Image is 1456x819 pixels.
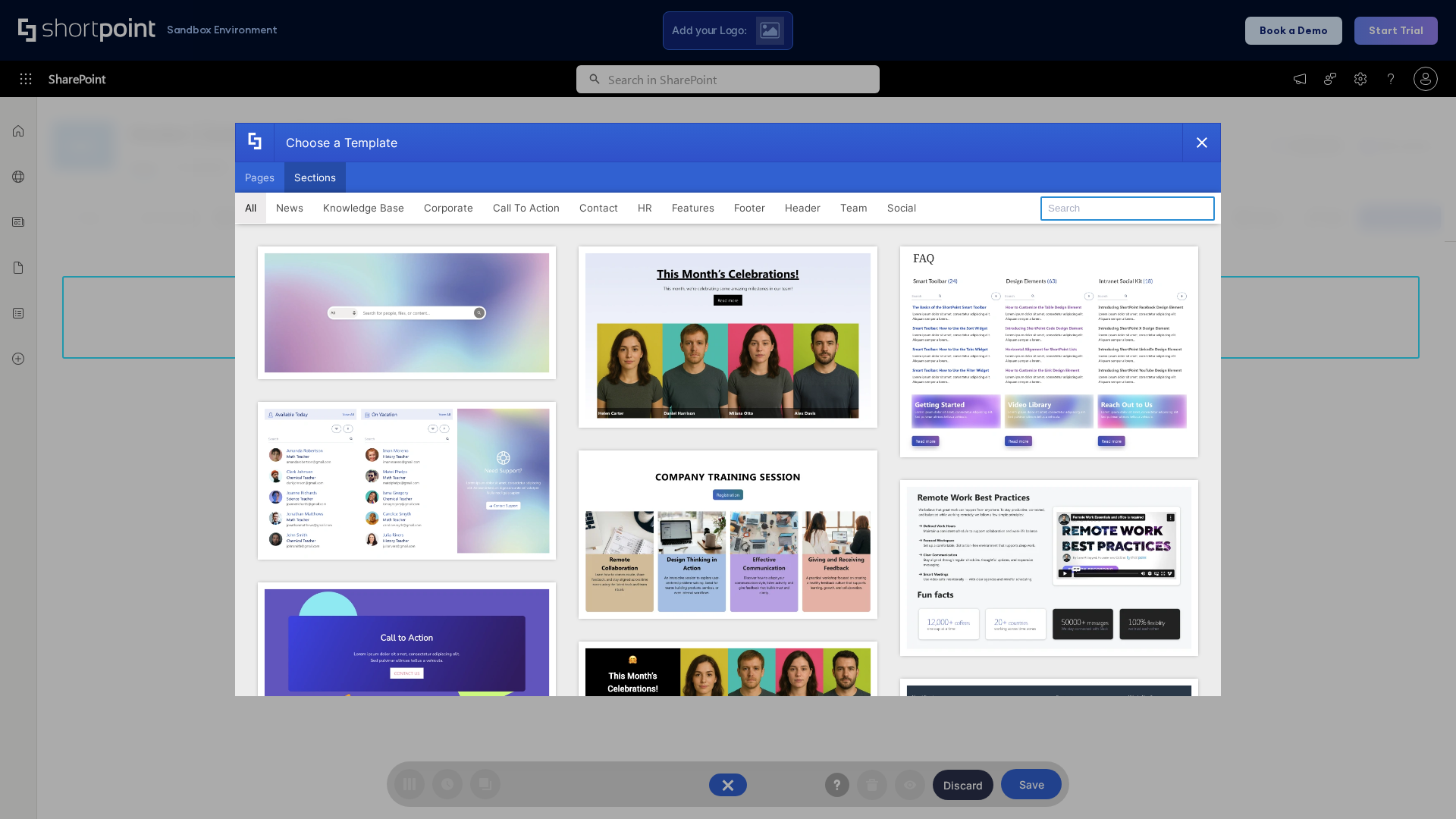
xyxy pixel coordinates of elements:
[284,162,346,193] button: Sections
[235,193,266,223] button: All
[724,193,775,223] button: Footer
[235,162,284,193] button: Pages
[313,193,414,223] button: Knowledge Base
[662,193,724,223] button: Features
[266,193,313,223] button: News
[830,193,877,223] button: Team
[274,124,397,162] div: Choose a Template
[483,193,570,223] button: Call To Action
[628,193,662,223] button: HR
[1380,746,1456,819] iframe: Chat Widget
[414,193,483,223] button: Corporate
[570,193,628,223] button: Contact
[775,193,830,223] button: Header
[235,123,1221,696] div: template selector
[1040,196,1215,221] input: Search
[877,193,926,223] button: Social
